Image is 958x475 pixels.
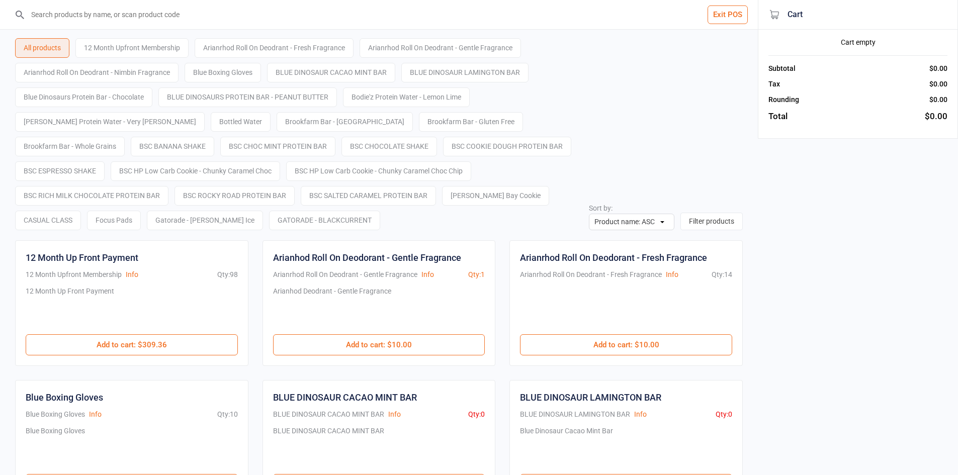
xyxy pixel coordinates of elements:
div: Qty: 10 [217,409,238,420]
div: All products [15,38,69,58]
button: Info [421,269,434,280]
div: BSC RICH MILK CHOCOLATE PROTEIN BAR [15,186,168,206]
div: Subtotal [768,63,796,74]
div: Total [768,110,788,123]
div: BLUE DINOSAUR CACAO MINT BAR [273,426,384,464]
div: Arianrhod Roll On Deodorant - Fresh Fragrance [520,251,707,264]
button: Info [89,409,102,420]
button: Info [126,269,138,280]
div: Bodie'z Protein Water - Lemon Lime [343,87,470,107]
div: Gatorade - [PERSON_NAME] Ice [147,211,263,230]
div: Rounding [768,94,799,105]
div: BSC ESPRESSO SHAKE [15,161,105,181]
button: Info [666,269,678,280]
div: BSC BANANA SHAKE [131,137,214,156]
button: Info [388,409,401,420]
div: BLUE DINOSAUR CACAO MINT BAR [267,63,395,82]
div: Tax [768,79,780,89]
div: BLUE DINOSAUR LAMINGTON BAR [520,409,630,420]
div: Brookfarm Bar - [GEOGRAPHIC_DATA] [277,112,413,132]
div: Arianrhod Roll On Deodrant - Gentle Fragrance [273,269,417,280]
div: $0.00 [929,94,947,105]
div: Blue Dinosaurs Protein Bar - Chocolate [15,87,152,107]
div: Blue Dinosaur Cacao Mint Bar [520,426,613,464]
div: Arianrhod Roll On Deodrant - Fresh Fragrance [195,38,354,58]
div: Blue Boxing Gloves [26,426,85,464]
div: Arianhod Roll On Deodorant - Gentle Fragrance [273,251,461,264]
div: CASUAL CLASS [15,211,81,230]
button: Exit POS [708,6,748,24]
div: Qty: 98 [217,269,238,280]
div: Cart empty [768,37,947,48]
div: 12 Month Upfront Membership [26,269,122,280]
div: Arianrhod Roll On Deodrant - Nimbin Fragrance [15,63,179,82]
div: Qty: 0 [716,409,732,420]
div: BLUE DINOSAUR CACAO MINT BAR [273,409,384,420]
button: Filter products [680,213,743,230]
div: Focus Pads [87,211,141,230]
button: Add to cart: $309.36 [26,334,238,355]
button: Add to cart: $10.00 [520,334,732,355]
button: Info [634,409,647,420]
button: Add to cart: $10.00 [273,334,485,355]
div: BLUE DINOSAUR CACAO MINT BAR [273,391,417,404]
div: [PERSON_NAME] Protein Water - Very [PERSON_NAME] [15,112,205,132]
div: $0.00 [925,110,947,123]
div: BSC HP Low Carb Cookie - Chunky Caramel Choc [111,161,280,181]
div: $0.00 [929,63,947,74]
div: 12 Month Upfront Membership [75,38,189,58]
label: Sort by: [589,204,613,212]
div: BSC CHOCOLATE SHAKE [341,137,437,156]
div: BSC SALTED CARAMEL PROTEIN BAR [301,186,436,206]
div: GATORADE - BLACKCURRENT [269,211,380,230]
div: BSC HP Low Carb Cookie - Chunky Caramel Choc Chip [286,161,471,181]
div: 12 Month Up Front Payment [26,251,138,264]
div: BLUE DINOSAUR LAMINGTON BAR [520,391,661,404]
div: Blue Boxing Gloves [185,63,261,82]
div: Qty: 1 [468,269,485,280]
div: BSC ROCKY ROAD PROTEIN BAR [175,186,295,206]
div: Bottled Water [211,112,271,132]
div: Arianrhod Roll On Deodrant - Gentle Fragrance [360,38,521,58]
div: Arianrhod Roll On Deodrant - Fresh Fragrance [520,269,662,280]
div: BLUE DINOSAURS PROTEIN BAR - PEANUT BUTTER [158,87,337,107]
div: BSC CHOC MINT PROTEIN BAR [220,137,335,156]
div: Arianhod Deodrant - Gentle Fragrance [273,286,391,324]
div: $0.00 [929,79,947,89]
div: 12 Month Up Front Payment [26,286,114,324]
div: Brookfarm Bar - Gluten Free [419,112,523,132]
div: BLUE DINOSAUR LAMINGTON BAR [401,63,529,82]
div: Brookfarm Bar - Whole Grains [15,137,125,156]
div: BSC COOKIE DOUGH PROTEIN BAR [443,137,571,156]
div: [PERSON_NAME] Bay Cookie [442,186,549,206]
div: Qty: 0 [468,409,485,420]
div: Blue Boxing Gloves [26,409,85,420]
div: Qty: 14 [712,269,732,280]
div: Blue Boxing Gloves [26,391,103,404]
